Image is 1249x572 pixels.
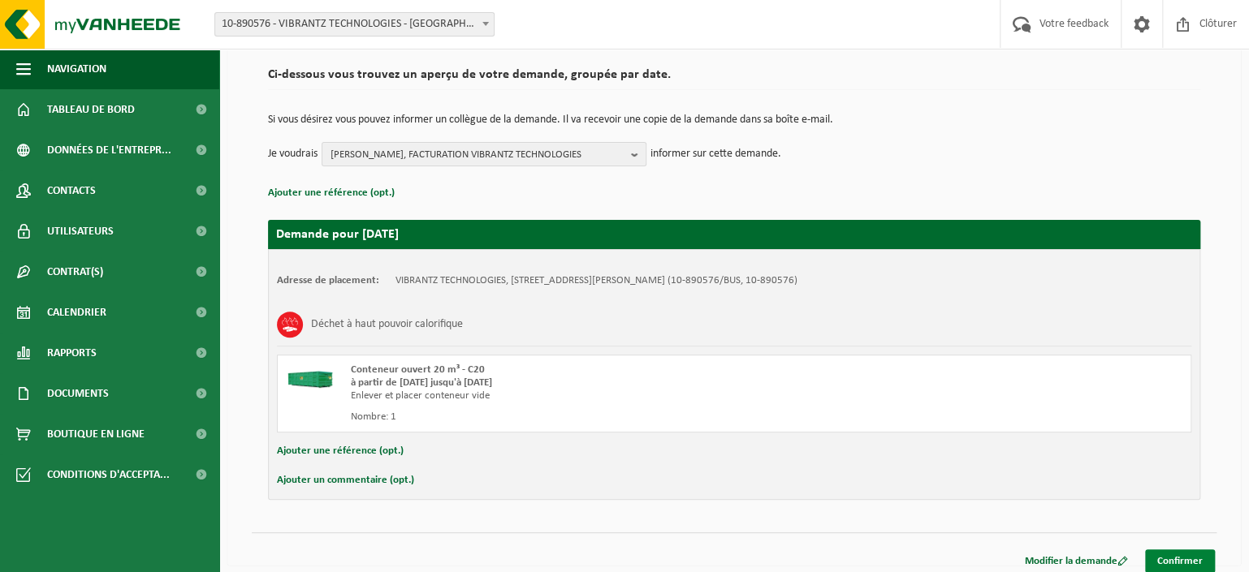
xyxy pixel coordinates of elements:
[47,292,106,333] span: Calendrier
[214,12,495,37] span: 10-890576 - VIBRANTZ TECHNOLOGIES - SAINT-GHISLAIN
[322,142,646,166] button: [PERSON_NAME], FACTURATION VIBRANTZ TECHNOLOGIES
[47,373,109,414] span: Documents
[276,228,399,241] strong: Demande pour [DATE]
[47,89,135,130] span: Tableau de bord
[47,211,114,252] span: Utilisateurs
[47,252,103,292] span: Contrat(s)
[351,377,492,388] strong: à partir de [DATE] jusqu'à [DATE]
[268,68,1200,90] h2: Ci-dessous vous trouvez un aperçu de votre demande, groupée par date.
[277,441,404,462] button: Ajouter une référence (opt.)
[351,389,799,402] div: Enlever et placer conteneur vide
[351,411,799,424] div: Nombre: 1
[395,274,797,287] td: VIBRANTZ TECHNOLOGIES, [STREET_ADDRESS][PERSON_NAME] (10-890576/BUS, 10-890576)
[47,170,96,211] span: Contacts
[268,142,318,166] p: Je voudrais
[286,363,335,388] img: HK-XC-20-GN-00.png
[277,470,414,491] button: Ajouter un commentaire (opt.)
[311,312,463,338] h3: Déchet à haut pouvoir calorifique
[47,333,97,373] span: Rapports
[277,275,379,286] strong: Adresse de placement:
[268,183,395,204] button: Ajouter une référence (opt.)
[331,143,624,167] span: [PERSON_NAME], FACTURATION VIBRANTZ TECHNOLOGIES
[47,49,106,89] span: Navigation
[351,364,485,375] span: Conteneur ouvert 20 m³ - C20
[268,114,1200,126] p: Si vous désirez vous pouvez informer un collègue de la demande. Il va recevoir une copie de la de...
[47,130,171,170] span: Données de l'entrepr...
[650,142,781,166] p: informer sur cette demande.
[47,414,145,454] span: Boutique en ligne
[47,454,170,495] span: Conditions d'accepta...
[215,13,494,36] span: 10-890576 - VIBRANTZ TECHNOLOGIES - SAINT-GHISLAIN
